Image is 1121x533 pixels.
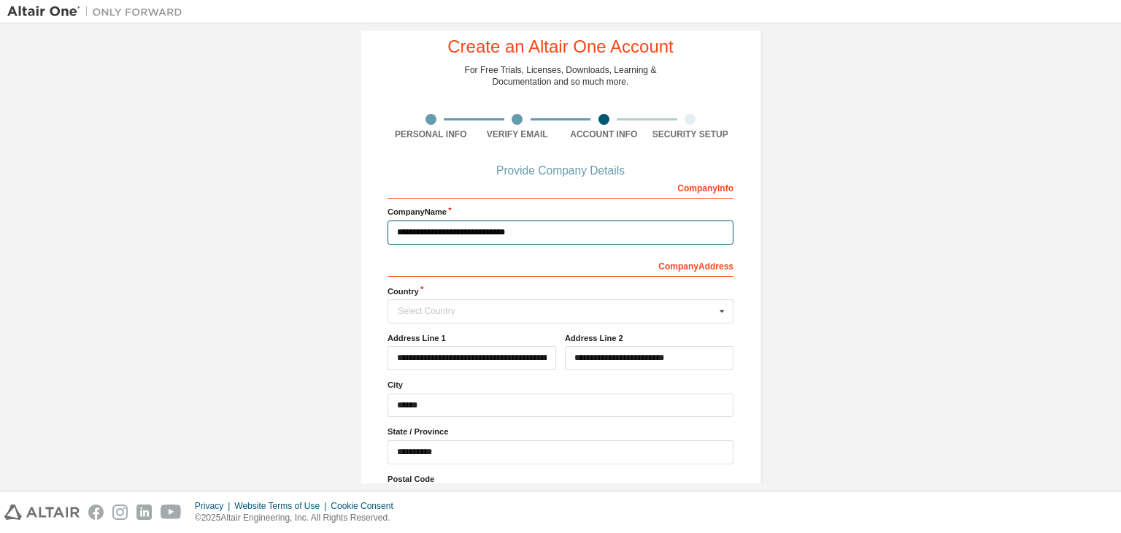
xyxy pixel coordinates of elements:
[465,64,657,88] div: For Free Trials, Licenses, Downloads, Learning & Documentation and so much more.
[388,206,733,218] label: Company Name
[388,473,733,485] label: Postal Code
[388,166,733,175] div: Provide Company Details
[234,500,331,512] div: Website Terms of Use
[388,285,733,297] label: Country
[398,307,715,315] div: Select Country
[4,505,80,520] img: altair_logo.svg
[88,505,104,520] img: facebook.svg
[136,505,152,520] img: linkedin.svg
[388,379,733,391] label: City
[388,332,556,344] label: Address Line 1
[7,4,190,19] img: Altair One
[474,129,561,140] div: Verify Email
[195,500,234,512] div: Privacy
[112,505,128,520] img: instagram.svg
[388,426,733,437] label: State / Province
[565,332,733,344] label: Address Line 2
[331,500,401,512] div: Cookie Consent
[388,129,474,140] div: Personal Info
[195,512,402,524] p: © 2025 Altair Engineering, Inc. All Rights Reserved.
[647,129,734,140] div: Security Setup
[388,175,733,199] div: Company Info
[447,38,674,55] div: Create an Altair One Account
[388,253,733,277] div: Company Address
[161,505,182,520] img: youtube.svg
[560,129,647,140] div: Account Info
